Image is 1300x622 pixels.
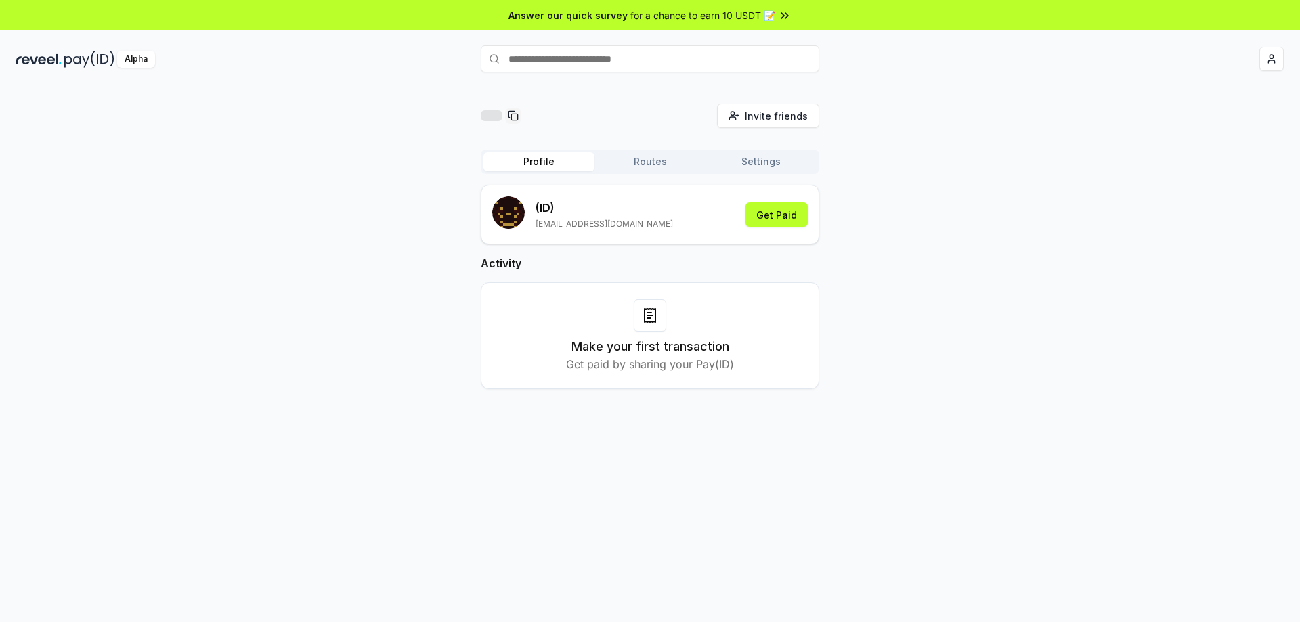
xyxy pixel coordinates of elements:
[536,200,673,216] p: (ID)
[706,152,817,171] button: Settings
[117,51,155,68] div: Alpha
[483,152,594,171] button: Profile
[64,51,114,68] img: pay_id
[745,202,808,227] button: Get Paid
[536,219,673,229] p: [EMAIL_ADDRESS][DOMAIN_NAME]
[481,255,819,271] h2: Activity
[594,152,706,171] button: Routes
[630,8,775,22] span: for a chance to earn 10 USDT 📝
[16,51,62,68] img: reveel_dark
[745,109,808,123] span: Invite friends
[508,8,628,22] span: Answer our quick survey
[571,337,729,356] h3: Make your first transaction
[717,104,819,128] button: Invite friends
[566,356,734,372] p: Get paid by sharing your Pay(ID)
